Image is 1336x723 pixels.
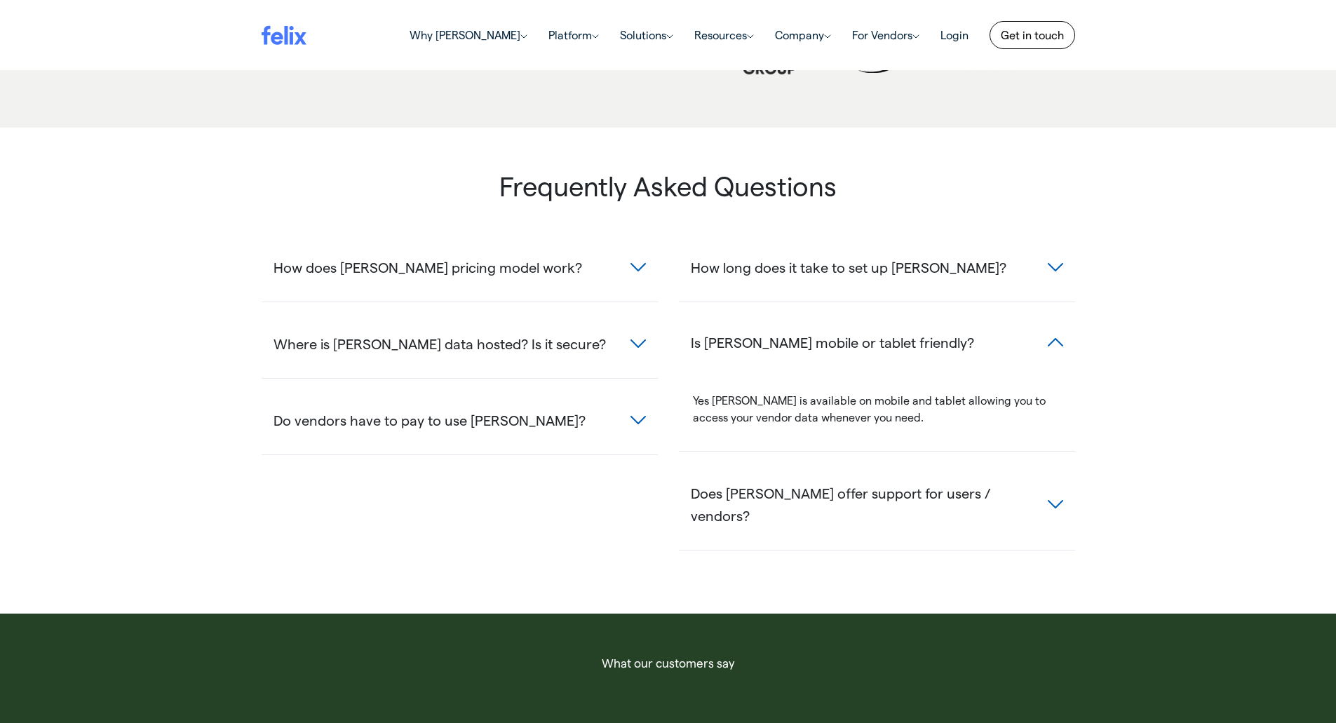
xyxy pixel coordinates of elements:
span: How long does it take to set up [PERSON_NAME]? [691,256,1006,278]
button: Is [PERSON_NAME] mobile or tablet friendly? [679,322,1075,363]
span: Is [PERSON_NAME] mobile or tablet friendly? [691,331,974,353]
a: Resources [684,21,764,49]
span: Does [PERSON_NAME] offer support for users / vendors? [691,482,1048,527]
span: Do vendors have to pay to use [PERSON_NAME]? [274,409,586,431]
button: Where is [PERSON_NAME] data hosted? Is it secure? [262,323,658,364]
h3: Frequently Asked Questions [262,170,1075,213]
button: How long does it take to set up [PERSON_NAME]? [679,247,1075,288]
div: What our customers say [262,656,1075,670]
a: For Vendors [842,21,930,49]
span: How does [PERSON_NAME] pricing model work? [274,256,582,278]
button: Do vendors have to pay to use [PERSON_NAME]? [262,400,658,440]
button: How does [PERSON_NAME] pricing model work? [262,247,658,288]
a: Platform [538,21,609,49]
span: Yes [PERSON_NAME] is available on mobile and tablet allowing you to access your vendor data whene... [693,393,1046,424]
button: Does [PERSON_NAME] offer support for users / vendors? [679,473,1075,536]
img: felix logo [262,25,306,44]
a: Company [764,21,842,49]
a: Login [930,21,979,49]
a: Get in touch [990,21,1075,49]
a: Why [PERSON_NAME] [399,21,538,49]
span: Where is [PERSON_NAME] data hosted? Is it secure? [274,332,606,355]
a: Solutions [609,21,684,49]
